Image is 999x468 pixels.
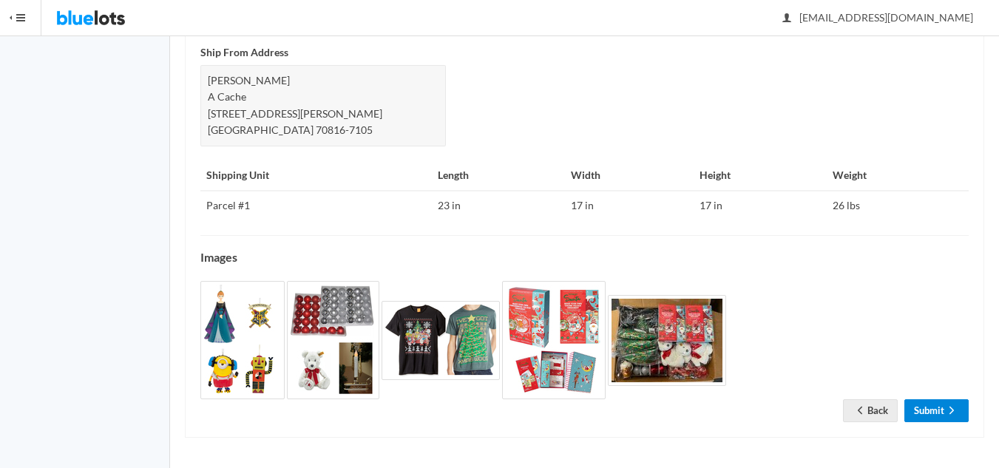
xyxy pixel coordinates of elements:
img: cad7af8a-4269-4900-88d0-296f16ac1071-1733266215.jpg [502,281,606,399]
td: 23 in [432,191,565,220]
div: [PERSON_NAME] A Cache [STREET_ADDRESS][PERSON_NAME] [GEOGRAPHIC_DATA] 70816-7105 [200,65,446,146]
img: 3b814454-b582-4006-95f9-10553f0ed421-1733266213.jpg [200,281,285,399]
label: Ship From Address [200,44,288,61]
td: 17 in [565,191,694,220]
td: 26 lbs [827,191,969,220]
th: Weight [827,161,969,191]
th: Width [565,161,694,191]
ion-icon: person [779,12,794,26]
h4: Images [200,251,969,264]
ion-icon: arrow forward [944,404,959,418]
th: Shipping Unit [200,161,432,191]
td: Parcel #1 [200,191,432,220]
span: [EMAIL_ADDRESS][DOMAIN_NAME] [783,11,973,24]
a: arrow backBack [843,399,898,422]
img: 91df6ead-f397-4044-bc1c-c5bd931e2be8-1733266215.jpg [382,301,500,380]
a: Submitarrow forward [904,399,969,422]
td: 17 in [694,191,827,220]
img: c44cb19f-cbe4-46c8-821b-152c15998bcb-1733266214.jpg [287,281,379,399]
th: Length [432,161,565,191]
th: Height [694,161,827,191]
img: 7b0ab2f3-cb13-45d1-a317-45c5c9aa8fb9-1733281570.jpeg [608,295,726,386]
ion-icon: arrow back [853,404,867,418]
